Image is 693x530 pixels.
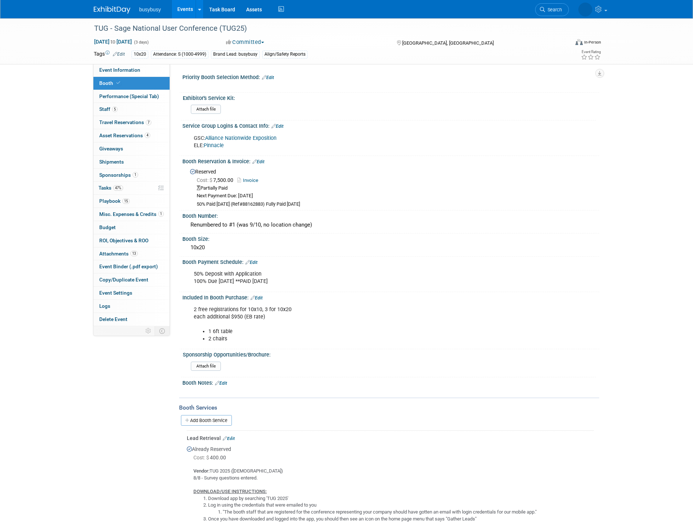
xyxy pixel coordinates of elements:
a: Travel Reservations7 [93,116,170,129]
a: Playbook15 [93,195,170,208]
a: Staff5 [93,103,170,116]
span: Sponsorships [99,172,138,178]
div: GSC: ELE: [189,131,519,153]
div: Included In Booth Purchase: [182,292,599,302]
div: 50% Paid [DATE] (Ref#88162883) Fully Paid [DATE] [197,201,594,208]
a: Edit [215,381,227,386]
a: Giveaways [93,142,170,155]
a: Edit [251,295,263,301]
a: Edit [113,52,125,57]
span: Shipments [99,159,124,165]
a: Sponsorships1 [93,169,170,182]
span: Search [545,7,562,12]
a: Misc. Expenses & Credits1 [93,208,170,221]
a: Search [535,3,569,16]
div: Booth Size: [182,234,599,243]
div: 50% Deposit with Application 100% Due [DATE] **PAID [DATE] [189,267,519,289]
div: Lead Retrieval [187,434,594,442]
a: Edit [245,260,257,265]
span: Asset Reservations [99,132,150,138]
span: 400.00 [193,455,229,460]
div: TUG - Sage National User Conference (TUG25) [92,22,558,35]
div: Event Format [526,38,601,49]
span: ROI, Objectives & ROO [99,238,148,243]
span: Cost: $ [193,455,210,460]
div: Next Payment Due: [DATE] [197,193,594,199]
span: 47% [113,185,123,191]
a: Budget [93,221,170,234]
div: In-Person [584,40,601,45]
span: Playbook [99,198,130,204]
a: Asset Reservations4 [93,129,170,142]
td: Tags [94,50,125,59]
span: 1 [133,172,138,178]
span: 1 [158,211,164,217]
a: Pinnacle [204,142,224,149]
i: Booth reservation complete [116,81,120,85]
span: Attachments [99,251,138,257]
div: Booth Number: [182,210,599,220]
div: Event Rating [581,50,601,54]
span: Cost: $ [197,177,213,183]
a: Edit [252,159,264,164]
a: Edit [271,124,283,129]
span: Budget [99,224,116,230]
a: Event Binder (.pdf export) [93,260,170,273]
a: Edit [262,75,274,80]
div: Booth Services [179,404,599,412]
img: Braden Gillespie [578,3,592,16]
b: DOWNLOAD/USE INSTRUCTIONS: [193,489,267,494]
a: Copy/Duplicate Event [93,273,170,286]
div: Align/Safety Reports [262,51,308,58]
div: Sponsorship Opportunities/Brochure: [183,349,596,358]
span: busybusy [139,7,161,12]
a: Attachments13 [93,247,170,260]
span: [GEOGRAPHIC_DATA], [GEOGRAPHIC_DATA] [402,40,494,46]
div: Service Group Logins & Contact Info: [182,120,599,130]
a: Event Information [93,64,170,76]
span: Delete Event [99,316,127,322]
a: Logs [93,300,170,313]
div: Priority Booth Selection Method: [182,72,599,81]
a: Add Booth Service [181,415,232,426]
span: to [110,39,116,45]
button: Committed [223,38,267,46]
span: Event Binder (.pdf export) [99,264,158,269]
b: Vendor: [193,468,210,474]
span: Copy/Duplicate Event [99,277,148,283]
span: 13 [130,251,138,256]
span: Travel Reservations [99,119,151,125]
div: Renumbered to #1 (was 9/10, no location change) [188,219,594,231]
a: Booth [93,77,170,90]
span: [DATE] [DATE] [94,38,132,45]
div: Booth Reservation & Invoice: [182,156,599,165]
span: Logs [99,303,110,309]
span: Event Settings [99,290,132,296]
span: 7,500.00 [197,177,236,183]
a: Tasks47% [93,182,170,194]
div: Booth Payment Schedule: [182,257,599,266]
div: Exhibitor's Service Kit: [183,93,596,102]
div: Partially Paid [197,185,594,192]
a: Shipments [93,156,170,168]
span: Booth [99,80,122,86]
span: Performance (Special Tab) [99,93,159,99]
div: 10x20 [188,242,594,253]
span: Event Information [99,67,140,73]
li: Log in using the credentials that were emailed to you [208,502,594,515]
img: ExhibitDay [94,6,130,14]
a: Event Settings [93,287,170,299]
span: 4 [145,132,150,138]
span: Tasks [99,185,123,191]
a: Invoice [237,178,262,183]
span: Giveaways [99,146,123,152]
span: 5 [112,107,118,112]
div: 2 free registrations for 10x10, 3 for 10x20 each additional $950 (EB rate) [189,302,519,346]
div: Booth Notes: [182,377,599,387]
div: Reserved [188,166,594,208]
li: 2 chairs [208,335,514,343]
span: 7 [146,120,151,125]
td: Toggle Event Tabs [155,326,170,336]
span: Staff [99,106,118,112]
li: "The booth staff that are registered for the conference representing your company should have got... [223,509,594,516]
